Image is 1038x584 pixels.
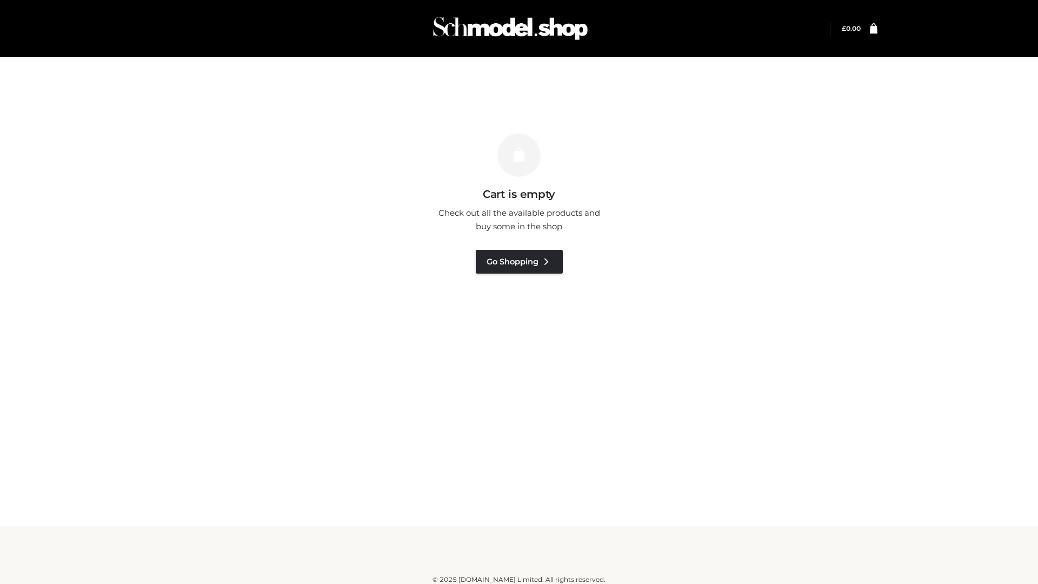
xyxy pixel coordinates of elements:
[432,206,605,234] p: Check out all the available products and buy some in the shop
[476,250,563,274] a: Go Shopping
[842,24,861,32] a: £0.00
[429,7,591,50] img: Schmodel Admin 964
[842,24,861,32] bdi: 0.00
[842,24,846,32] span: £
[185,188,853,201] h3: Cart is empty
